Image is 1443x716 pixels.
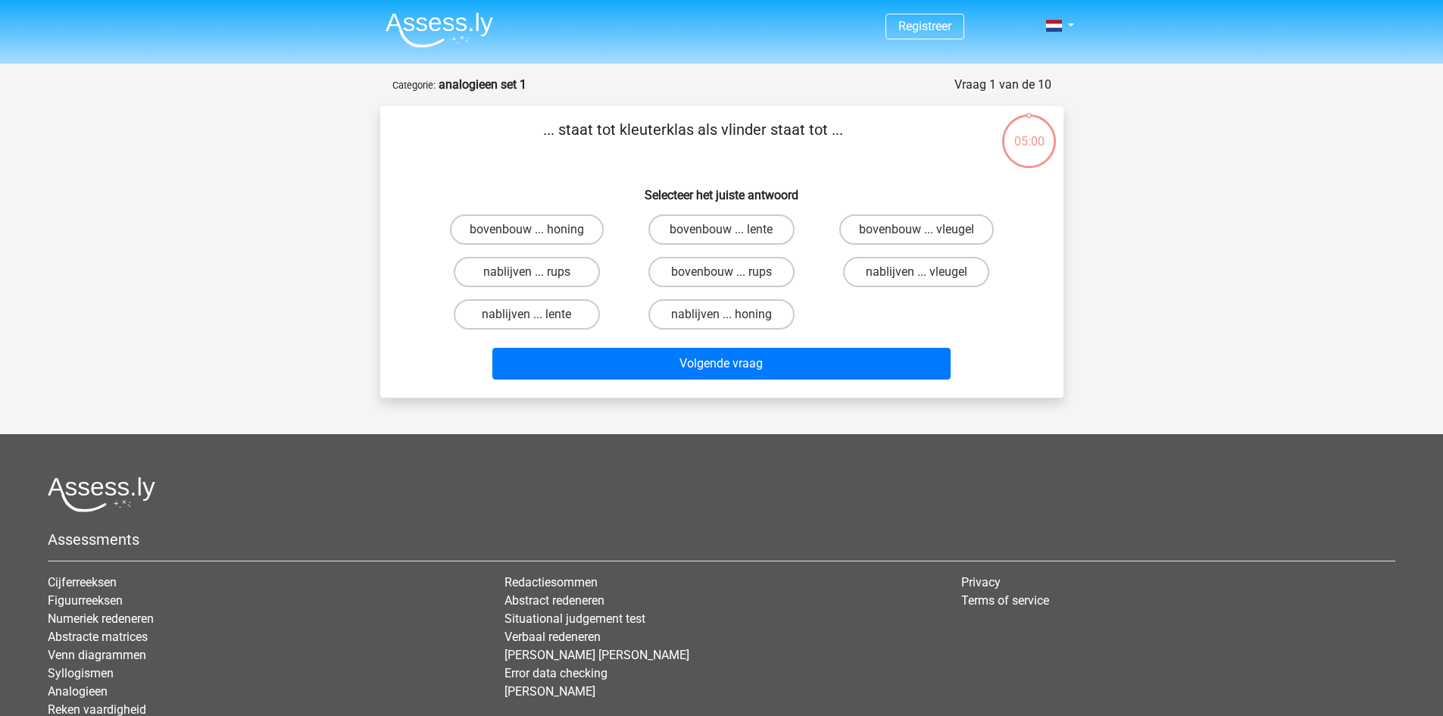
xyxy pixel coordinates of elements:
[504,648,689,662] a: [PERSON_NAME] [PERSON_NAME]
[492,348,951,380] button: Volgende vraag
[454,257,600,287] label: nablijven ... rups
[504,630,601,644] a: Verbaal redeneren
[404,176,1039,202] h6: Selecteer het juiste antwoord
[1001,113,1057,151] div: 05:00
[843,257,989,287] label: nablijven ... vleugel
[404,118,982,164] p: ... staat tot kleuterklas als vlinder staat tot ...
[454,299,600,330] label: nablijven ... lente
[504,666,607,680] a: Error data checking
[648,257,795,287] label: bovenbouw ... rups
[648,214,795,245] label: bovenbouw ... lente
[898,19,951,33] a: Registreer
[450,214,604,245] label: bovenbouw ... honing
[954,76,1051,94] div: Vraag 1 van de 10
[48,648,146,662] a: Venn diagrammen
[504,611,645,626] a: Situational judgement test
[504,575,598,589] a: Redactiesommen
[48,575,117,589] a: Cijferreeksen
[439,77,526,92] strong: analogieen set 1
[392,80,436,91] small: Categorie:
[48,593,123,608] a: Figuurreeksen
[504,684,595,699] a: [PERSON_NAME]
[48,611,154,626] a: Numeriek redeneren
[48,666,114,680] a: Syllogismen
[961,593,1049,608] a: Terms of service
[961,575,1001,589] a: Privacy
[48,684,108,699] a: Analogieen
[48,530,1395,549] h5: Assessments
[386,12,493,48] img: Assessly
[648,299,795,330] label: nablijven ... honing
[48,477,155,512] img: Assessly logo
[48,630,148,644] a: Abstracte matrices
[839,214,994,245] label: bovenbouw ... vleugel
[504,593,604,608] a: Abstract redeneren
